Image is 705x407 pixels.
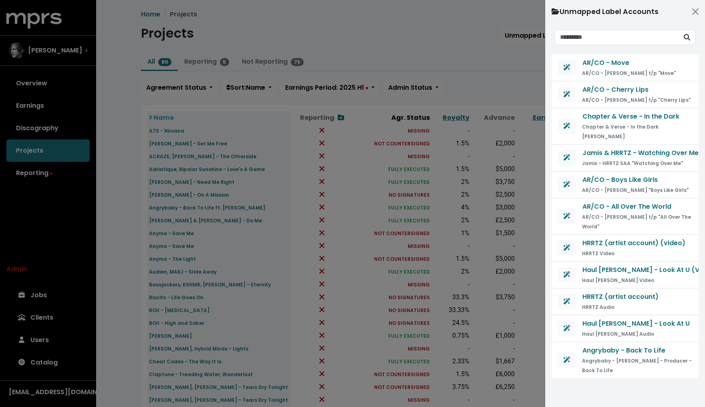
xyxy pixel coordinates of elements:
[582,85,649,95] button: AR/CO - Cherry Lips
[582,187,689,193] small: AR/CO - [PERSON_NAME] "Boys Like Girls"
[582,304,614,310] small: HRRTZ Audio
[558,177,576,192] button: Generate agreement from this contract
[558,60,576,75] button: Generate agreement from this contract
[582,111,680,122] button: Chapter & Verse - In the Dark
[582,58,630,68] button: AR/CO - Move
[582,277,654,284] small: Haul [PERSON_NAME] Video
[582,318,690,329] button: Haul [PERSON_NAME] - Look At U
[558,353,576,368] button: Generate agreement from this contract
[558,209,576,224] button: Generate agreement from this contract
[582,148,699,157] span: Jamis & HRRTZ - Watching Over Me
[582,292,659,302] button: HRRTZ (artist account)
[582,58,629,67] span: AR/CO - Move
[582,346,665,355] span: Angrybaby - Back To Life
[582,175,658,184] span: AR/CO - Boys Like Girls
[582,202,671,211] span: AR/CO - All Over The World
[582,148,699,158] button: Jamis & HRRTZ - Watching Over Me
[582,201,672,212] button: AR/CO - All Over The World
[582,112,679,121] span: Chapter & Verse - In the Dark
[558,267,576,282] button: Generate agreement from this contract
[558,87,576,102] button: Generate agreement from this contract
[558,240,576,256] button: Generate agreement from this contract
[582,345,666,356] button: Angrybaby - Back To Life
[558,294,576,309] button: Generate agreement from this contract
[582,292,659,301] span: HRRTZ (artist account)
[582,97,691,103] small: AR/CO - [PERSON_NAME] t/p "Cherry Lips"
[582,214,691,230] small: AR/CO - [PERSON_NAME] t/p "All Over The World"
[582,175,658,185] button: AR/CO - Boys Like Girls
[552,6,659,17] div: Unmapped Label Accounts
[558,150,576,165] button: Generate agreement from this contract
[582,70,676,77] small: AR/CO - [PERSON_NAME] t/p "Move"
[689,5,702,18] button: Close
[582,123,659,140] small: Chapter & Verse - In the Dark [PERSON_NAME]
[582,238,685,248] span: HRRTZ (artist account) (video)
[582,160,683,167] small: Jamis - HRRTZ SAA "Watching Over Me"
[558,321,576,336] button: Generate agreement from this contract
[582,85,649,94] span: AR/CO - Cherry Lips
[582,250,614,257] small: HRRTZ Video
[558,119,576,134] button: Generate agreement from this contract
[582,319,690,328] span: Haul [PERSON_NAME] - Look At U
[582,357,692,374] small: Angrybaby - [PERSON_NAME] - Producer - Back To Life
[582,330,654,337] small: Haul [PERSON_NAME] Audio
[582,238,686,248] button: HRRTZ (artist account) (video)
[555,30,679,45] input: Search unmapped contracts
